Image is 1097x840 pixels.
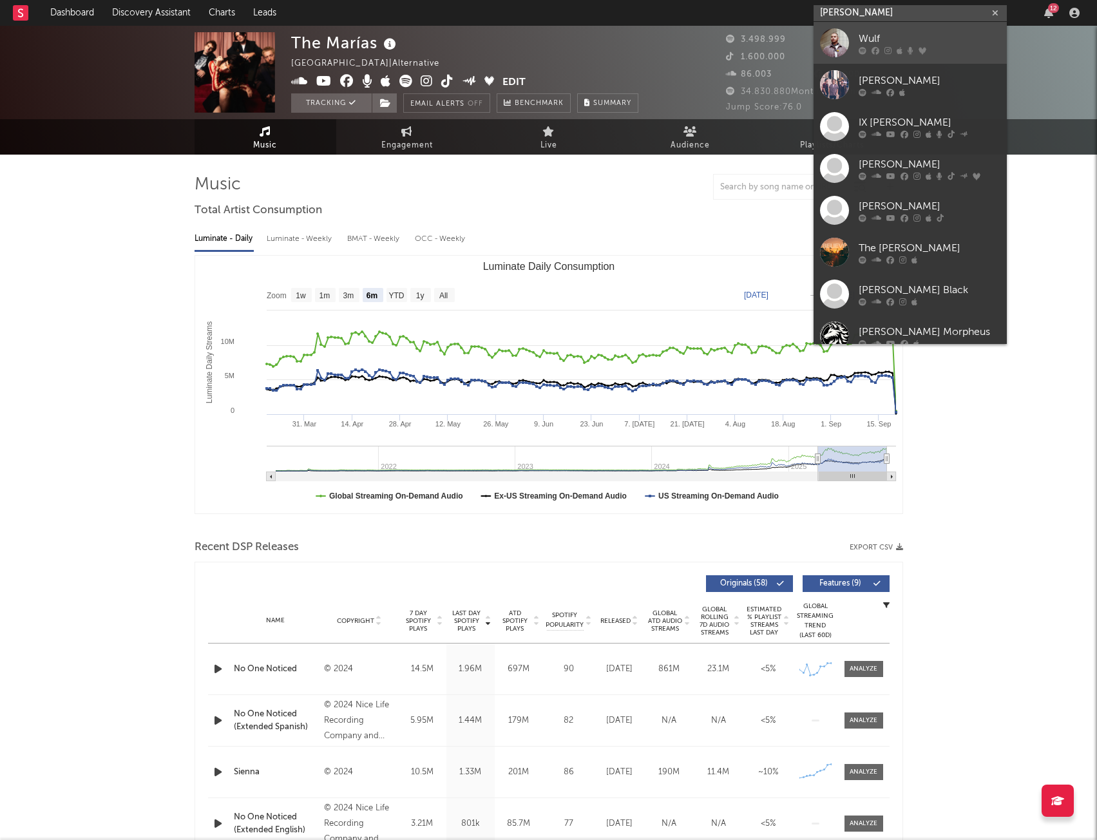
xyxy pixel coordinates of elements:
div: [DATE] [598,766,641,779]
text: US Streaming On-Demand Audio [658,492,779,501]
div: 801k [450,817,491,830]
text: 6m [366,291,377,300]
span: 3.498.999 [726,35,786,44]
div: ~ 10 % [747,766,790,779]
span: Originals ( 58 ) [714,580,774,587]
span: ATD Spotify Plays [498,609,532,633]
text: 1y [415,291,424,300]
a: Playlists/Charts [761,119,903,155]
span: 7 Day Spotify Plays [401,609,435,633]
span: Jump Score: 76.0 [726,103,802,111]
div: Wulf [859,31,1000,46]
div: N/A [697,714,740,727]
text: YTD [388,291,404,300]
div: Name [234,616,318,625]
span: Last Day Spotify Plays [450,609,484,633]
div: N/A [647,817,691,830]
span: Estimated % Playlist Streams Last Day [747,606,782,636]
span: Released [600,617,631,625]
div: 1.33M [450,766,491,779]
div: No One Noticed [234,663,318,676]
span: Summary [593,100,631,107]
text: Luminate Daily Consumption [482,261,615,272]
div: OCC - Weekly [415,228,466,250]
text: 5M [224,372,234,379]
div: 190M [647,766,691,779]
div: <5% [747,663,790,676]
text: 14. Apr [341,420,363,428]
span: Audience [671,138,710,153]
text: 10M [220,338,234,345]
div: [DATE] [598,663,641,676]
div: © 2024 [324,765,394,780]
button: Features(9) [803,575,890,592]
div: 11.4M [697,766,740,779]
div: [PERSON_NAME] [859,73,1000,88]
a: No One Noticed (Extended Spanish) [234,708,318,733]
div: [PERSON_NAME] Morpheus [859,324,1000,339]
span: Global Rolling 7D Audio Streams [697,606,732,636]
div: Luminate - Daily [195,228,254,250]
div: [DATE] [598,817,641,830]
span: Global ATD Audio Streams [647,609,683,633]
div: The Marías [291,32,399,53]
a: Sienna [234,766,318,779]
span: Music [253,138,277,153]
input: Search for artists [814,5,1007,21]
div: 201M [498,766,540,779]
div: © 2024 [324,662,394,677]
button: 12 [1044,8,1053,18]
div: The [PERSON_NAME] [859,240,1000,256]
button: Email AlertsOff [403,93,490,113]
div: 12 [1048,3,1059,13]
span: Features ( 9 ) [811,580,870,587]
div: 179M [498,714,540,727]
div: 14.5M [401,663,443,676]
span: Spotify Popularity [546,611,584,630]
div: 3.21M [401,817,443,830]
text: 21. [DATE] [670,420,704,428]
text: 12. May [435,420,461,428]
div: [PERSON_NAME] [859,157,1000,172]
button: Summary [577,93,638,113]
text: 4. Aug [725,420,745,428]
a: Live [478,119,620,155]
div: [PERSON_NAME] Black [859,282,1000,298]
text: 23. Jun [580,420,603,428]
div: 86 [546,766,591,779]
a: IX [PERSON_NAME] [814,106,1007,148]
a: Benchmark [497,93,571,113]
text: 1. Sep [821,420,841,428]
div: 1.96M [450,663,491,676]
button: Export CSV [850,544,903,551]
text: 0 [230,406,234,414]
span: Total Artist Consumption [195,203,322,218]
text: 1w [296,291,306,300]
button: Edit [502,75,526,91]
text: 7. [DATE] [624,420,654,428]
span: 34.830.880 Monthly Listeners [726,88,870,96]
span: 1.600.000 [726,53,785,61]
div: [DATE] [598,714,641,727]
div: 77 [546,817,591,830]
div: 697M [498,663,540,676]
a: [PERSON_NAME] Morpheus [814,315,1007,357]
div: BMAT - Weekly [347,228,402,250]
div: © 2024 Nice Life Recording Company and Atlantic Recording Corporation [324,698,394,744]
div: <5% [747,817,790,830]
text: 28. Apr [388,420,411,428]
div: [PERSON_NAME] [859,198,1000,214]
div: 82 [546,714,591,727]
a: No One Noticed (Extended English) [234,811,318,836]
text: Zoom [267,291,287,300]
span: Copyright [337,617,374,625]
a: Wulf [814,22,1007,64]
svg: Luminate Daily Consumption [195,256,902,513]
text: 9. Jun [534,420,553,428]
a: Engagement [336,119,478,155]
div: Luminate - Weekly [267,228,334,250]
text: 3m [343,291,354,300]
